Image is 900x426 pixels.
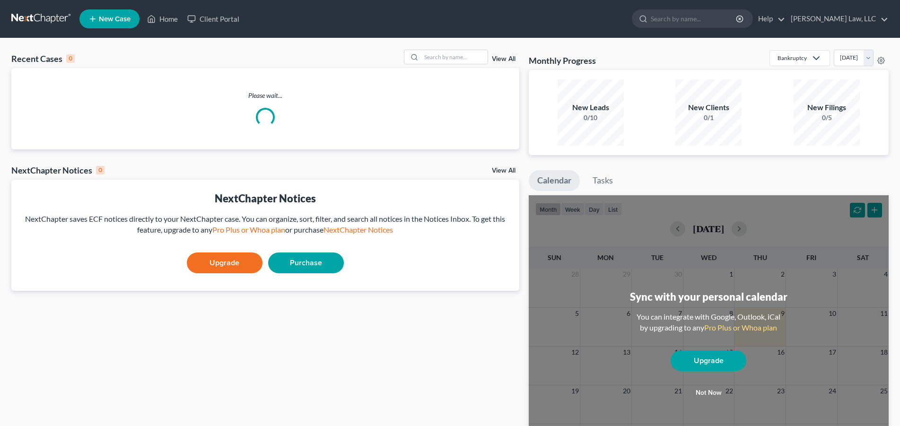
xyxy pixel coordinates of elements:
[675,113,742,122] div: 0/1
[19,191,512,206] div: NextChapter Notices
[11,53,75,64] div: Recent Cases
[794,113,860,122] div: 0/5
[187,252,262,273] a: Upgrade
[671,350,746,371] a: Upgrade
[96,166,105,174] div: 0
[558,113,624,122] div: 0/10
[19,214,512,235] div: NextChapter saves ECF notices directly to your NextChapter case. You can organize, sort, filter, ...
[529,55,596,66] h3: Monthly Progress
[778,54,807,62] div: Bankruptcy
[704,323,777,332] a: Pro Plus or Whoa plan
[671,383,746,402] button: Not now
[651,10,737,27] input: Search by name...
[675,102,742,113] div: New Clients
[786,10,888,27] a: [PERSON_NAME] Law, LLC
[268,252,344,273] a: Purchase
[492,56,516,62] a: View All
[529,170,580,191] a: Calendar
[11,91,519,100] p: Please wait...
[584,170,621,191] a: Tasks
[421,50,488,64] input: Search by name...
[753,10,785,27] a: Help
[99,16,131,23] span: New Case
[183,10,244,27] a: Client Portal
[794,102,860,113] div: New Filings
[66,54,75,63] div: 0
[492,167,516,174] a: View All
[142,10,183,27] a: Home
[630,289,787,304] div: Sync with your personal calendar
[633,312,784,333] div: You can integrate with Google, Outlook, iCal by upgrading to any
[11,165,105,176] div: NextChapter Notices
[212,225,285,234] a: Pro Plus or Whoa plan
[558,102,624,113] div: New Leads
[323,225,393,234] a: NextChapter Notices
